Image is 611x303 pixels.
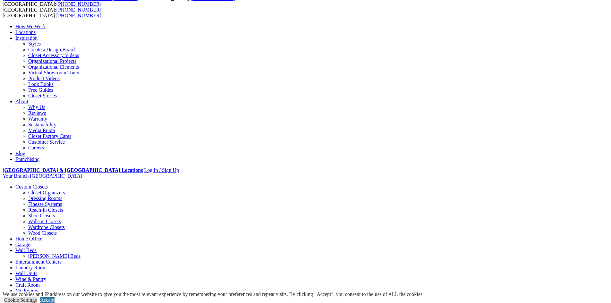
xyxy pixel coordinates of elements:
a: Laundry Room [15,265,47,270]
a: Virtual Showroom Tours [28,70,79,75]
a: [PHONE_NUMBER] [56,7,101,13]
a: Inspiration [15,35,38,41]
a: [PHONE_NUMBER] [56,1,101,7]
a: [GEOGRAPHIC_DATA] & [GEOGRAPHIC_DATA] Locations [3,167,143,173]
a: Closet Organizers [28,190,65,195]
a: Walk-in Closets [28,219,61,224]
a: Accept [40,297,55,303]
a: Organizational Elements [28,64,79,70]
a: Sustainability [28,122,56,127]
a: Closet Factory Cares [28,133,71,139]
a: Log In / Sign Up [144,167,179,173]
a: Media Room [28,128,55,133]
a: Mudrooms [15,288,38,293]
a: Wall Units [15,271,37,276]
a: Wood Closets [28,230,57,236]
span: [GEOGRAPHIC_DATA]: [GEOGRAPHIC_DATA]: [3,7,101,18]
a: Styles [28,41,41,46]
a: Craft Room [15,282,40,288]
a: Garage [15,242,30,247]
a: Shoe Closets [28,213,55,218]
div: We use cookies and IP address on our website to give you the most relevant experience by remember... [3,291,424,297]
a: Locations [15,29,36,35]
a: Product Videos [28,76,60,81]
a: Free Guides [28,87,53,93]
a: Wine & Pantry [15,276,46,282]
a: Wall Beds [15,248,37,253]
a: Careers [28,145,44,150]
a: Dressing Rooms [28,196,62,201]
a: Your Branch [GEOGRAPHIC_DATA] [3,173,82,179]
a: [PHONE_NUMBER] [56,13,101,18]
a: Home Office [15,236,42,241]
a: Cookie Settings [4,297,37,303]
a: Closet Accessory Videos [28,53,79,58]
a: Finesse Systems [28,201,62,207]
a: Create a Design Board [28,47,75,52]
a: Custom Closets [15,184,48,189]
a: Why Us [28,105,45,110]
span: [GEOGRAPHIC_DATA] [30,173,82,179]
a: Blog [15,151,25,156]
a: Wardrobe Closets [28,224,65,230]
a: Look Books [28,81,54,87]
span: Your Branch [3,173,29,179]
a: Warranty [28,116,47,122]
a: Entertainment Centers [15,259,62,265]
a: Reach-in Closets [28,207,63,213]
a: How We Work [15,24,46,29]
a: Organizational Projects [28,58,76,64]
a: Closet Stories [28,93,57,98]
a: Reviews [28,110,46,116]
a: Customer Service [28,139,65,145]
a: About [15,99,28,104]
a: [PERSON_NAME] Beds [28,253,81,259]
a: Franchising [15,156,40,162]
